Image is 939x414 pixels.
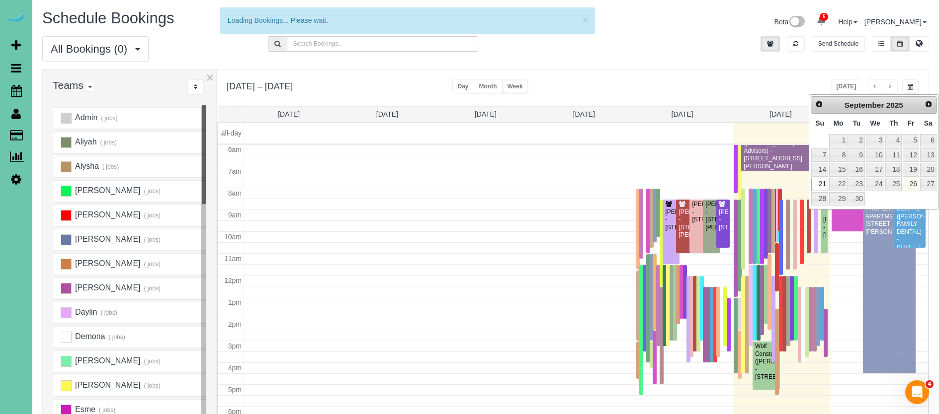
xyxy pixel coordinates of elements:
[905,380,929,404] iframe: Intercom live chat
[866,148,885,162] a: 10
[903,134,919,147] a: 5
[853,119,860,127] span: Tuesday
[886,101,903,109] span: 2025
[795,201,796,231] div: [PERSON_NAME] - [STREET_ADDRESS][PERSON_NAME]
[228,15,588,25] div: Loading Bookings... Please wait.
[781,201,782,223] div: [PERSON_NAME] - [STREET_ADDRESS]
[866,178,885,191] a: 24
[755,343,778,381] div: Wolf Construction ([PERSON_NAME]) - [STREET_ADDRESS]
[74,235,140,243] span: [PERSON_NAME]
[6,10,26,24] a: Automaid Logo
[829,192,848,206] a: 29
[870,119,880,127] span: Wednesday
[42,36,149,62] button: All Bookings (0)
[811,178,828,191] a: 21
[922,98,936,112] a: Next
[849,178,864,191] a: 23
[896,190,924,251] div: [PERSON_NAME] FAMILY DENTAL ([PERSON_NAME] FAMILY DENTAL) - [STREET_ADDRESS]
[42,9,174,27] span: Schedule Bookings
[100,115,118,122] small: ( jobs)
[908,119,915,127] span: Friday
[194,84,197,90] i: Sort Teams
[774,18,805,26] a: Beta
[228,167,242,175] span: 7am
[691,201,704,223] div: [PERSON_NAME] - [STREET_ADDRESS]
[920,148,937,162] a: 13
[53,79,84,91] span: Teams
[815,119,824,127] span: Sunday
[228,386,242,394] span: 5pm
[849,134,864,147] a: 2
[573,110,595,118] a: [DATE]
[502,79,528,94] button: Week
[811,148,828,162] a: 7
[228,364,242,372] span: 4pm
[829,134,848,147] a: 1
[287,36,479,52] input: Search Bookings..
[920,163,937,176] a: 20
[74,283,140,292] span: [PERSON_NAME]
[99,139,117,146] small: ( jobs)
[51,43,132,55] span: All Bookings (0)
[74,332,105,341] span: Demona
[829,148,848,162] a: 8
[924,119,933,127] span: Saturday
[926,380,934,388] span: 4
[866,163,885,176] a: 17
[228,189,242,197] span: 8am
[224,233,242,241] span: 10am
[74,381,140,389] span: [PERSON_NAME]
[221,129,242,137] span: all-day
[849,192,864,206] a: 30
[227,79,293,92] h2: [DATE] – [DATE]
[474,79,503,94] button: Month
[849,163,864,176] a: 16
[672,110,693,118] a: [DATE]
[809,216,810,239] div: [PERSON_NAME] - [STREET_ADDRESS]
[885,178,902,191] a: 25
[74,405,95,414] span: Esme
[101,163,119,170] small: ( jobs)
[143,188,161,195] small: ( jobs)
[845,101,884,109] span: September
[849,148,864,162] a: 9
[228,298,242,306] span: 1pm
[74,138,96,146] span: Aliyah
[816,201,817,231] div: [PERSON_NAME] - [STREET_ADDRESS][PERSON_NAME]
[811,192,828,206] a: 28
[889,119,898,127] span: Thursday
[452,79,474,94] button: Day
[475,110,497,118] a: [DATE]
[74,113,97,122] span: Admin
[812,10,831,32] a: 5
[206,71,214,84] button: ×
[74,186,140,195] span: [PERSON_NAME]
[920,134,937,147] a: 6
[74,259,140,268] span: [PERSON_NAME]
[925,100,933,108] span: Next
[143,212,161,219] small: ( jobs)
[788,201,789,223] div: [PERSON_NAME] - [STREET_ADDRESS]
[143,285,161,292] small: ( jobs)
[376,110,398,118] a: [DATE]
[97,407,115,414] small: ( jobs)
[829,178,848,191] a: 22
[74,308,97,316] span: Daylin
[831,79,862,94] button: [DATE]
[74,162,99,170] span: Alysha
[678,208,691,239] div: [PERSON_NAME] - [STREET_ADDRESS][PERSON_NAME]
[143,236,161,243] small: ( jobs)
[143,358,161,365] small: ( jobs)
[903,163,919,176] a: 19
[865,198,914,236] div: SIGNATURE PROPERTIES APARTMENTS - [STREET_ADDRESS][PERSON_NAME]
[903,178,919,191] a: 26
[885,148,902,162] a: 11
[718,208,728,231] div: [PERSON_NAME] - [STREET_ADDRESS]
[74,210,140,219] span: [PERSON_NAME]
[74,356,140,365] span: [PERSON_NAME]
[834,119,844,127] span: Monday
[788,16,805,29] img: New interface
[228,320,242,328] span: 2pm
[885,134,902,147] a: 4
[278,110,300,118] a: [DATE]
